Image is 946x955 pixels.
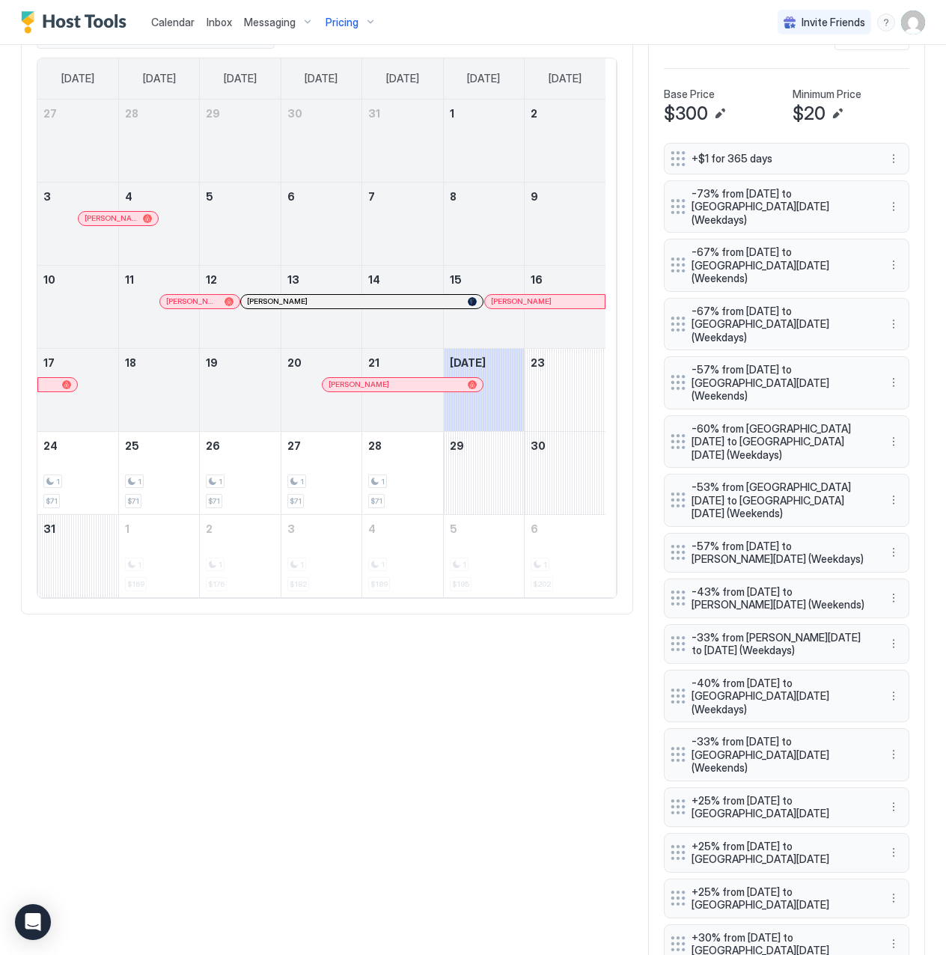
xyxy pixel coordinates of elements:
div: menu [885,745,903,763]
a: July 29, 2025 [200,100,280,127]
span: -67% from [DATE] to [GEOGRAPHIC_DATA][DATE] (Weekends) [692,245,870,285]
a: Calendar [151,14,195,30]
span: 1 [381,477,385,486]
span: 7 [368,190,375,203]
td: August 13, 2025 [281,265,361,348]
span: 1 [56,477,60,486]
div: menu [885,256,903,274]
td: August 25, 2025 [118,431,199,514]
a: July 31, 2025 [362,100,442,127]
span: $300 [664,103,708,125]
td: August 21, 2025 [362,348,443,431]
a: August 2, 2025 [525,100,605,127]
span: [DATE] [61,72,94,85]
span: 28 [368,439,382,452]
a: August 5, 2025 [200,183,280,210]
div: menu [885,635,903,653]
span: 24 [43,439,58,452]
a: August 16, 2025 [525,266,605,293]
span: $71 [290,496,302,506]
a: Friday [452,58,515,99]
span: [PERSON_NAME] [85,213,137,223]
td: August 5, 2025 [200,182,281,265]
td: August 24, 2025 [37,431,118,514]
button: More options [885,433,903,451]
span: -40% from [DATE] to [GEOGRAPHIC_DATA][DATE] (Weekdays) [692,677,870,716]
a: September 6, 2025 [525,515,605,543]
span: 16 [531,273,543,286]
span: 5 [450,522,457,535]
span: [PERSON_NAME] [329,379,389,389]
button: More options [885,198,903,216]
a: August 1, 2025 [444,100,524,127]
td: August 12, 2025 [200,265,281,348]
span: Base Price [664,88,715,101]
span: +25% from [DATE] to [GEOGRAPHIC_DATA][DATE] [692,885,870,912]
a: Host Tools Logo [21,11,133,34]
a: September 5, 2025 [444,515,524,543]
span: [PERSON_NAME] [491,296,552,306]
a: Wednesday [290,58,353,99]
td: September 6, 2025 [525,514,605,597]
div: menu [885,315,903,333]
td: August 23, 2025 [525,348,605,431]
span: [DATE] [143,72,176,85]
span: Minimum Price [793,88,861,101]
a: August 18, 2025 [119,349,199,376]
button: More options [885,150,903,168]
span: 1 [138,477,141,486]
span: 6 [287,190,295,203]
a: September 2, 2025 [200,515,280,543]
span: 2 [206,522,213,535]
button: More options [885,315,903,333]
span: Messaging [244,16,296,29]
a: Inbox [207,14,232,30]
span: 2 [531,107,537,120]
span: -57% from [DATE] to [GEOGRAPHIC_DATA][DATE] (Weekends) [692,363,870,403]
div: [PERSON_NAME] [491,296,599,306]
span: 30 [287,107,302,120]
span: 19 [206,356,218,369]
td: August 18, 2025 [118,348,199,431]
span: 1 [125,522,129,535]
div: menu [885,491,903,509]
span: 29 [206,107,220,120]
a: August 17, 2025 [37,349,118,376]
div: User profile [901,10,925,34]
span: -57% from [DATE] to [PERSON_NAME][DATE] (Weekdays) [692,540,870,566]
span: -73% from [DATE] to [GEOGRAPHIC_DATA][DATE] (Weekdays) [692,187,870,227]
span: Pricing [326,16,358,29]
span: 1 [450,107,454,120]
span: [DATE] [549,72,582,85]
a: August 11, 2025 [119,266,199,293]
div: menu [885,589,903,607]
span: [DATE] [224,72,257,85]
a: July 30, 2025 [281,100,361,127]
span: 4 [368,522,376,535]
td: August 8, 2025 [443,182,524,265]
span: -67% from [DATE] to [GEOGRAPHIC_DATA][DATE] (Weekdays) [692,305,870,344]
a: August 10, 2025 [37,266,118,293]
span: 1 [300,477,304,486]
span: 27 [287,439,301,452]
a: August 28, 2025 [362,432,442,460]
span: +25% from [DATE] to [GEOGRAPHIC_DATA][DATE] [692,794,870,820]
div: menu [877,13,895,31]
div: menu [885,433,903,451]
span: [DATE] [450,356,486,369]
span: [PERSON_NAME] [247,296,308,306]
div: [PERSON_NAME] [329,379,477,389]
td: August 30, 2025 [525,431,605,514]
div: menu [885,150,903,168]
span: 3 [287,522,295,535]
a: Thursday [371,58,434,99]
span: 21 [368,356,379,369]
span: 12 [206,273,217,286]
a: August 19, 2025 [200,349,280,376]
span: -43% from [DATE] to [PERSON_NAME][DATE] (Weekends) [692,585,870,611]
a: September 3, 2025 [281,515,361,543]
td: July 31, 2025 [362,100,443,183]
a: August 9, 2025 [525,183,605,210]
button: More options [885,798,903,816]
td: August 11, 2025 [118,265,199,348]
